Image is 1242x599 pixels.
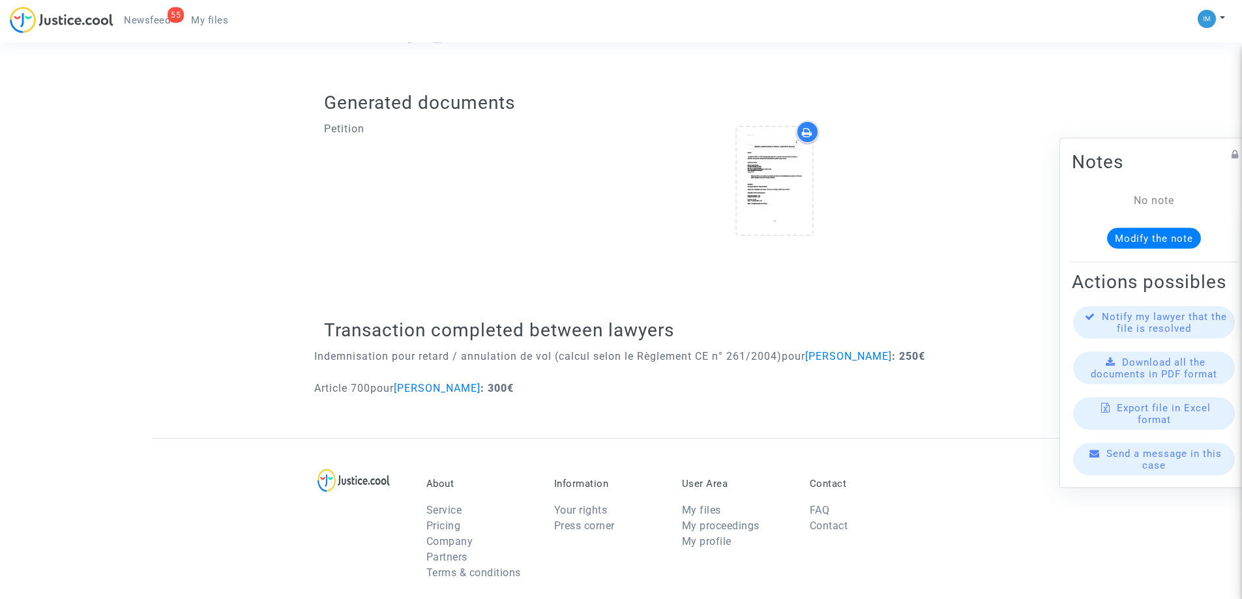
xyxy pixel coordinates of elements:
p: Indemnisation pour retard / annulation de vol (calcul selon le Règlement CE n° 261/2004) [314,348,925,364]
b: : 300€ [481,382,514,394]
a: Press corner [554,519,615,532]
p: Information [554,478,662,489]
p: User Area [682,478,790,489]
p: Article 700 [314,380,514,396]
img: logo-lg.svg [318,469,390,492]
a: My files [682,504,721,516]
span: Download all the documents in PDF format [1091,356,1217,379]
h2: Generated documents [324,91,918,114]
span: [PERSON_NAME] [805,350,892,362]
span: pour [782,350,892,362]
h2: Notes [1072,150,1236,173]
span: Export file in Excel format [1117,402,1211,425]
a: Service [426,504,462,516]
img: jc-logo.svg [10,7,113,33]
a: My files [181,10,239,30]
a: Your rights [554,504,608,516]
a: My proceedings [682,519,760,532]
img: a105443982b9e25553e3eed4c9f672e7 [1198,10,1216,28]
a: 55Newsfeed [113,10,181,30]
p: Contact [810,478,918,489]
span: Send a message in this case [1106,447,1222,471]
h2: Transaction completed between lawyers [324,319,918,342]
span: pour [370,382,481,394]
a: Pricing [426,519,461,532]
button: Modify the note [1107,227,1201,248]
p: About [426,478,535,489]
a: My profile [682,535,732,548]
span: Newsfeed [124,14,170,26]
a: FAQ [810,504,830,516]
div: No note [1091,192,1217,208]
span: My files [191,14,228,26]
a: Company [426,535,473,548]
div: 55 [168,7,184,23]
a: Partners [426,551,467,563]
h2: Actions possibles [1072,270,1236,293]
b: : 250€ [892,350,925,362]
a: Terms & conditions [426,566,521,579]
p: Petition [324,121,612,137]
a: Contact [810,519,848,532]
span: [PERSON_NAME] [394,382,481,394]
span: Notify my lawyer that the file is resolved [1102,310,1227,334]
